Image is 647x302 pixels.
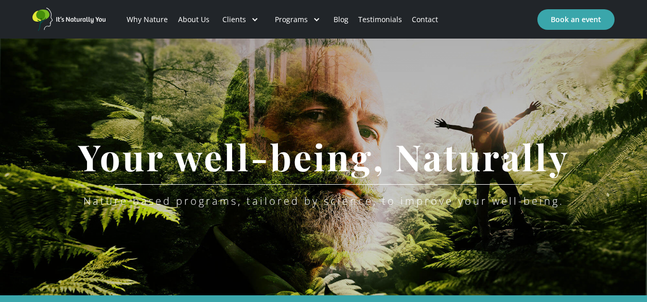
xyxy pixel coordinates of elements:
[173,2,214,37] a: About Us
[122,2,173,37] a: Why Nature
[63,137,585,176] h1: Your well-being, Naturally
[222,14,246,25] div: Clients
[32,8,110,31] a: home
[537,9,615,30] a: Book an event
[83,195,564,207] div: Nature based programs, tailored by science, to improve your well-being.
[267,2,328,37] div: Programs
[353,2,407,37] a: Testimonials
[328,2,353,37] a: Blog
[407,2,443,37] a: Contact
[275,14,308,25] div: Programs
[214,2,267,37] div: Clients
